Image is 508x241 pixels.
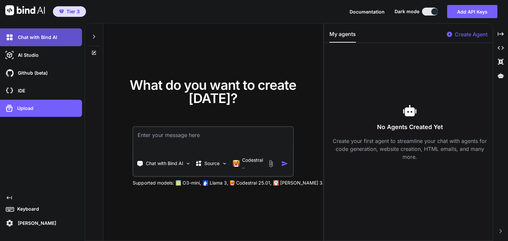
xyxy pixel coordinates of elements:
[233,160,239,167] img: Codestral 25.01
[204,160,220,167] p: Source
[4,85,15,96] img: cloudideIcon
[133,180,174,186] p: Supported models:
[222,161,227,166] img: Pick Models
[183,180,201,186] p: O3-mini,
[146,160,183,167] p: Chat with Bind AI
[395,8,419,15] span: Dark mode
[4,218,15,229] img: settings
[230,181,235,185] img: Mistral-AI
[203,180,208,186] img: Llama2
[236,180,272,186] p: Codestral 25.01,
[329,137,490,161] p: Create your first agent to streamline your chat with agents for code generation, website creation...
[4,67,15,79] img: githubDark
[329,30,356,43] button: My agents
[5,5,45,15] img: Bind AI
[130,77,296,106] span: What do you want to create [DATE]?
[447,5,497,18] button: Add API Keys
[15,220,56,226] p: [PERSON_NAME]
[350,9,385,15] span: Documentation
[281,160,288,167] img: icon
[185,161,191,166] img: Pick Tools
[53,6,86,17] button: premiumTier 3
[15,52,39,58] p: AI Studio
[242,157,264,170] p: Codestral ..
[15,70,48,76] p: Github (beta)
[329,122,490,132] h3: No Agents Created Yet
[267,160,275,167] img: attachment
[455,30,487,38] p: Create Agent
[59,10,64,14] img: premium
[210,180,228,186] p: Llama 3,
[4,32,15,43] img: darkChat
[274,180,279,186] img: claude
[66,8,80,15] span: Tier 3
[15,87,25,94] p: IDE
[15,206,39,212] p: Keyboard
[4,50,15,61] img: darkAi-studio
[15,34,57,41] p: Chat with Bind AI
[350,8,385,15] button: Documentation
[176,180,181,186] img: GPT-4
[280,180,344,186] p: [PERSON_NAME] 3.7 Sonnet,
[15,105,33,112] p: Upload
